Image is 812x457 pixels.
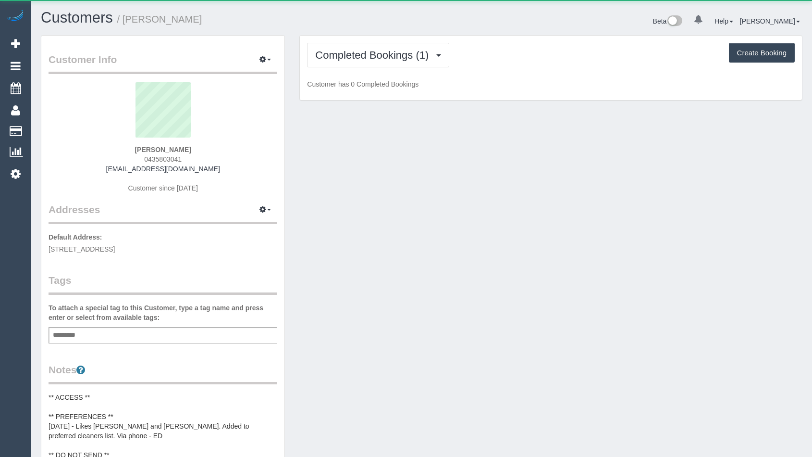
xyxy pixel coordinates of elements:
legend: Tags [49,273,277,295]
p: Customer has 0 Completed Bookings [307,79,795,89]
strong: [PERSON_NAME] [135,146,191,153]
label: Default Address: [49,232,102,242]
span: Completed Bookings (1) [315,49,433,61]
a: Help [714,17,733,25]
span: Customer since [DATE] [128,184,198,192]
legend: Customer Info [49,52,277,74]
span: [STREET_ADDRESS] [49,245,115,253]
label: To attach a special tag to this Customer, type a tag name and press enter or select from availabl... [49,303,277,322]
a: Beta [653,17,683,25]
a: Customers [41,9,113,26]
a: [PERSON_NAME] [740,17,800,25]
span: 0435803041 [144,155,182,163]
button: Completed Bookings (1) [307,43,449,67]
button: Create Booking [729,43,795,63]
a: [EMAIL_ADDRESS][DOMAIN_NAME] [106,165,220,173]
small: / [PERSON_NAME] [117,14,202,25]
legend: Notes [49,363,277,384]
img: Automaid Logo [6,10,25,23]
img: New interface [666,15,682,28]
